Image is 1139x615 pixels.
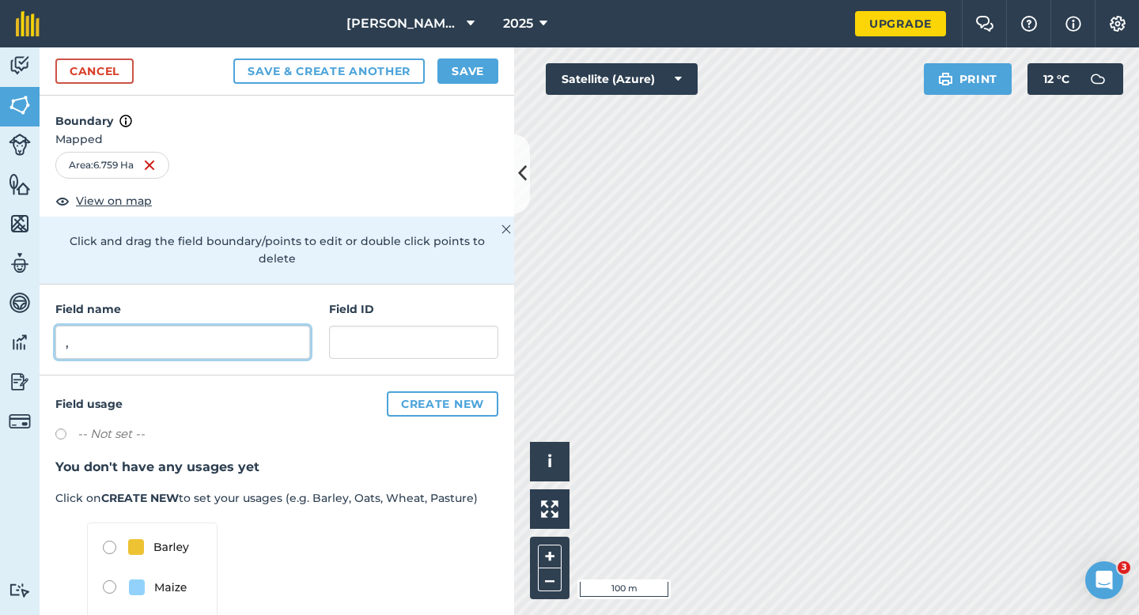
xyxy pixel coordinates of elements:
span: Mapped [40,130,514,148]
button: Create new [387,391,498,417]
span: 12 ° C [1043,63,1069,95]
img: svg+xml;base64,PHN2ZyB4bWxucz0iaHR0cDovL3d3dy53My5vcmcvMjAwMC9zdmciIHdpZHRoPSIxNyIgaGVpZ2h0PSIxNy... [1065,14,1081,33]
strong: CREATE NEW [101,491,179,505]
img: svg+xml;base64,PHN2ZyB4bWxucz0iaHR0cDovL3d3dy53My5vcmcvMjAwMC9zdmciIHdpZHRoPSIxOCIgaGVpZ2h0PSIyNC... [55,191,70,210]
img: fieldmargin Logo [16,11,40,36]
button: + [538,545,562,568]
span: [PERSON_NAME] & Sons Farming [346,14,460,33]
h4: Field name [55,300,310,318]
img: svg+xml;base64,PD94bWwgdmVyc2lvbj0iMS4wIiBlbmNvZGluZz0idXRmLTgiPz4KPCEtLSBHZW5lcmF0b3I6IEFkb2JlIE... [9,583,31,598]
iframe: Intercom live chat [1085,561,1123,599]
span: 3 [1118,561,1130,574]
p: Click on to set your usages (e.g. Barley, Oats, Wheat, Pasture) [55,489,498,507]
span: 2025 [503,14,533,33]
img: svg+xml;base64,PD94bWwgdmVyc2lvbj0iMS4wIiBlbmNvZGluZz0idXRmLTgiPz4KPCEtLSBHZW5lcmF0b3I6IEFkb2JlIE... [9,370,31,394]
h3: You don't have any usages yet [55,457,498,477]
a: Cancel [55,58,134,84]
h4: Boundary [40,96,514,130]
img: svg+xml;base64,PHN2ZyB4bWxucz0iaHR0cDovL3d3dy53My5vcmcvMjAwMC9zdmciIHdpZHRoPSI1NiIgaGVpZ2h0PSI2MC... [9,212,31,236]
img: svg+xml;base64,PD94bWwgdmVyc2lvbj0iMS4wIiBlbmNvZGluZz0idXRmLTgiPz4KPCEtLSBHZW5lcmF0b3I6IEFkb2JlIE... [9,54,31,77]
img: svg+xml;base64,PHN2ZyB4bWxucz0iaHR0cDovL3d3dy53My5vcmcvMjAwMC9zdmciIHdpZHRoPSI1NiIgaGVpZ2h0PSI2MC... [9,93,31,117]
button: i [530,442,569,481]
span: View on map [76,192,152,209]
img: A question mark icon [1020,16,1039,32]
button: 12 °C [1027,63,1123,95]
img: A cog icon [1108,16,1127,32]
img: svg+xml;base64,PD94bWwgdmVyc2lvbj0iMS4wIiBlbmNvZGluZz0idXRmLTgiPz4KPCEtLSBHZW5lcmF0b3I6IEFkb2JlIE... [9,330,31,354]
img: svg+xml;base64,PHN2ZyB4bWxucz0iaHR0cDovL3d3dy53My5vcmcvMjAwMC9zdmciIHdpZHRoPSIyMiIgaGVpZ2h0PSIzMC... [501,220,511,239]
img: svg+xml;base64,PD94bWwgdmVyc2lvbj0iMS4wIiBlbmNvZGluZz0idXRmLTgiPz4KPCEtLSBHZW5lcmF0b3I6IEFkb2JlIE... [9,134,31,156]
button: Print [924,63,1012,95]
div: Area : 6.759 Ha [55,152,169,179]
label: -- Not set -- [78,424,145,443]
span: i [547,451,552,471]
h4: Field usage [55,391,498,417]
img: svg+xml;base64,PD94bWwgdmVyc2lvbj0iMS4wIiBlbmNvZGluZz0idXRmLTgiPz4KPCEtLSBHZW5lcmF0b3I6IEFkb2JlIE... [9,251,31,275]
img: svg+xml;base64,PD94bWwgdmVyc2lvbj0iMS4wIiBlbmNvZGluZz0idXRmLTgiPz4KPCEtLSBHZW5lcmF0b3I6IEFkb2JlIE... [9,291,31,315]
img: svg+xml;base64,PHN2ZyB4bWxucz0iaHR0cDovL3d3dy53My5vcmcvMjAwMC9zdmciIHdpZHRoPSIxNyIgaGVpZ2h0PSIxNy... [119,111,132,130]
button: View on map [55,191,152,210]
img: Two speech bubbles overlapping with the left bubble in the forefront [975,16,994,32]
img: svg+xml;base64,PD94bWwgdmVyc2lvbj0iMS4wIiBlbmNvZGluZz0idXRmLTgiPz4KPCEtLSBHZW5lcmF0b3I6IEFkb2JlIE... [9,410,31,432]
button: Satellite (Azure) [546,63,698,95]
button: – [538,568,562,591]
img: svg+xml;base64,PD94bWwgdmVyc2lvbj0iMS4wIiBlbmNvZGluZz0idXRmLTgiPz4KPCEtLSBHZW5lcmF0b3I6IEFkb2JlIE... [1082,63,1114,95]
h4: Field ID [329,300,498,318]
img: svg+xml;base64,PHN2ZyB4bWxucz0iaHR0cDovL3d3dy53My5vcmcvMjAwMC9zdmciIHdpZHRoPSIxOSIgaGVpZ2h0PSIyNC... [938,70,953,89]
img: svg+xml;base64,PHN2ZyB4bWxucz0iaHR0cDovL3d3dy53My5vcmcvMjAwMC9zdmciIHdpZHRoPSI1NiIgaGVpZ2h0PSI2MC... [9,172,31,196]
p: Click and drag the field boundary/points to edit or double click points to delete [55,232,498,268]
button: Save [437,58,498,84]
img: Four arrows, one pointing top left, one top right, one bottom right and the last bottom left [541,500,558,518]
img: svg+xml;base64,PHN2ZyB4bWxucz0iaHR0cDovL3d3dy53My5vcmcvMjAwMC9zdmciIHdpZHRoPSIxNiIgaGVpZ2h0PSIyNC... [143,156,156,175]
a: Upgrade [855,11,946,36]
button: Save & Create Another [233,58,425,84]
